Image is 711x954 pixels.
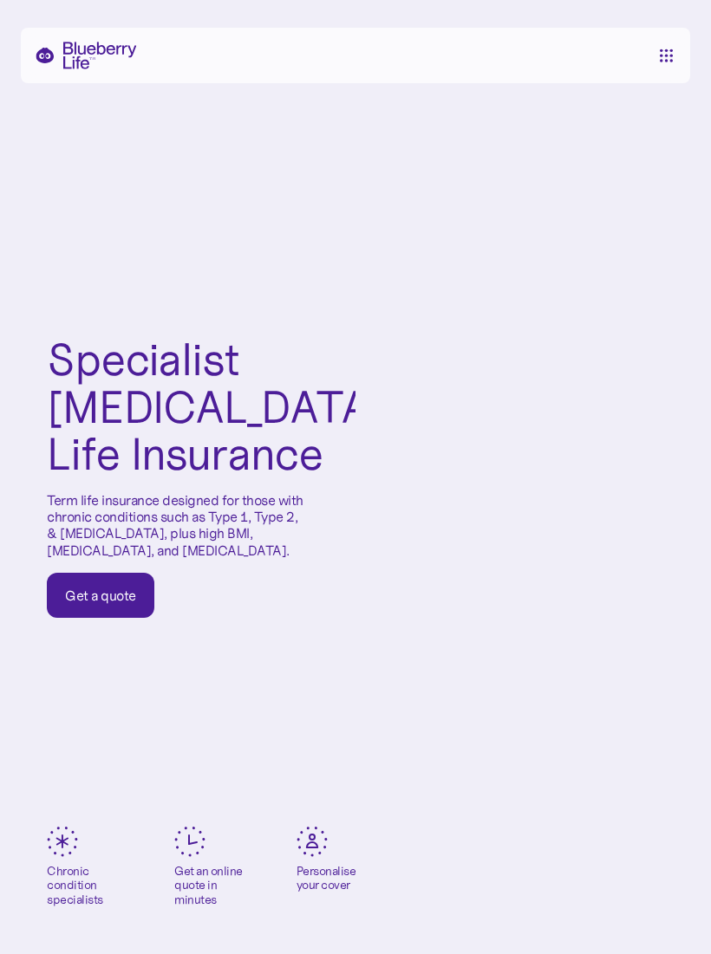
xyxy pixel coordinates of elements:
div: Get an online quote in minutes [174,864,249,907]
div: Chronic condition specialists [47,864,127,907]
nav: menu [656,49,676,62]
div: Personalise your cover [297,864,356,893]
a: Get a quote [47,573,154,618]
h1: Specialist [MEDICAL_DATA] Life Insurance [47,336,385,478]
p: Term life insurance designed for those with chronic conditions such as Type 1, Type 2, & [MEDICAL... [47,492,309,559]
a: home [35,42,137,69]
div: Get a quote [65,587,136,604]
